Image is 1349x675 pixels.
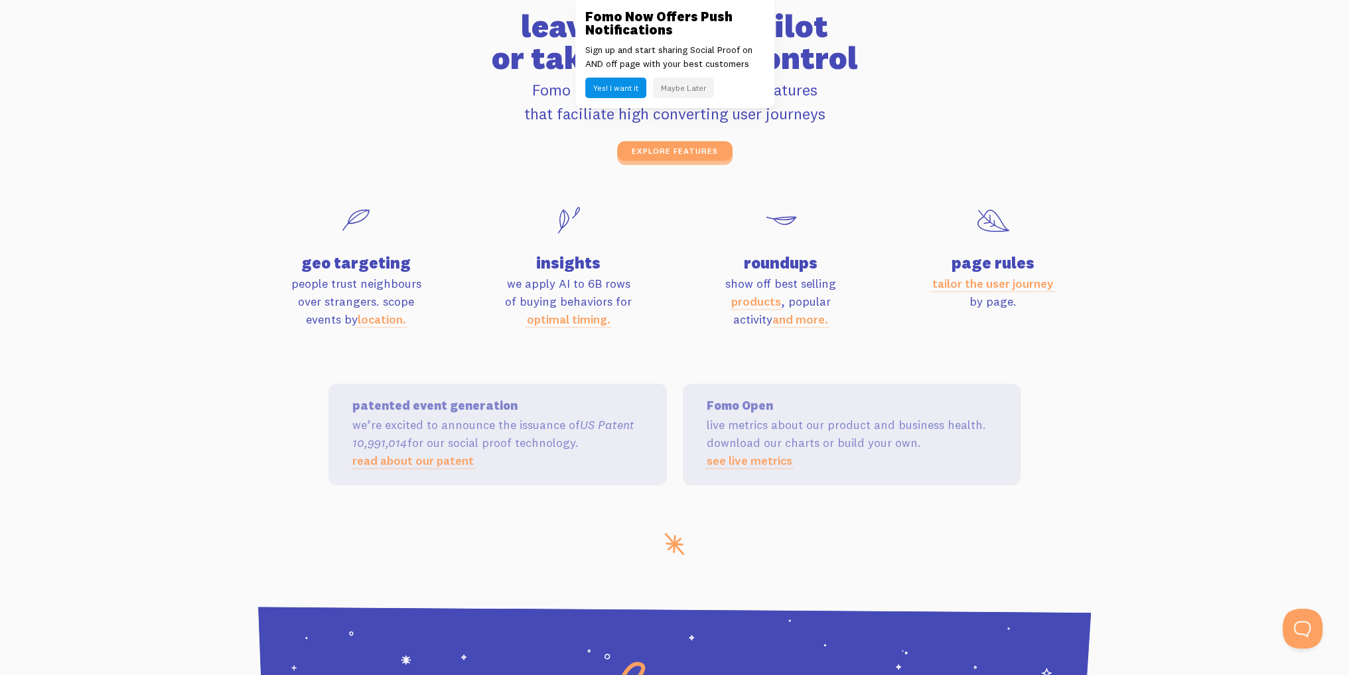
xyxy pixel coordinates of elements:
[653,78,714,98] button: Maybe Later
[617,141,733,161] a: explore features
[707,453,792,468] a: see live metrics
[358,312,406,327] a: location.
[352,453,474,468] a: read about our patent
[683,255,879,271] h4: roundups
[772,312,828,327] a: and more.
[305,78,1045,125] p: Fomo comes packed with useful features that faciliate high converting user journeys
[470,275,667,328] p: we apply AI to 6B rows of buying behaviors for
[895,275,1092,310] p: by page.
[707,416,997,469] p: live metrics about our product and business health. download our charts or build your own.
[585,78,646,98] button: Yes! I want it
[895,255,1092,271] h4: page rules
[585,10,764,36] h3: Fomo Now Offers Push Notifications
[707,400,997,412] h5: Fomo Open
[258,255,455,271] h4: geo targeting
[305,10,1045,74] h2: leave it on autopilot or take granular control
[470,255,667,271] h4: insights
[731,294,781,309] a: products
[352,400,642,412] h5: patented event generation
[258,275,455,328] p: people trust neighbours over strangers. scope events by
[585,43,764,71] p: Sign up and start sharing Social Proof on AND off page with your best customers
[1283,609,1322,648] iframe: Help Scout Beacon - Open
[352,416,642,469] p: we’re excited to announce the issuance of for our social proof technology.
[527,312,610,327] a: optimal timing.
[683,275,879,328] p: show off best selling , popular activity
[932,276,1054,291] a: tailor the user journey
